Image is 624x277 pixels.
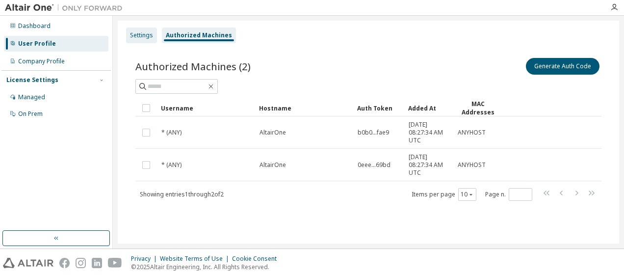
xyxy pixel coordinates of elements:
[131,263,283,271] p: © 2025 Altair Engineering, Inc. All Rights Reserved.
[485,188,532,201] span: Page n.
[135,59,251,73] span: Authorized Machines (2)
[461,191,474,198] button: 10
[160,255,232,263] div: Website Terms of Use
[18,93,45,101] div: Managed
[260,129,286,137] span: AltairOne
[131,255,160,263] div: Privacy
[526,58,599,75] button: Generate Auth Code
[92,258,102,268] img: linkedin.svg
[458,129,486,137] span: ANYHOST
[161,100,251,116] div: Username
[409,153,449,177] span: [DATE] 08:27:34 AM UTC
[358,129,389,137] span: b0b0...fae9
[5,3,128,13] img: Altair One
[232,255,283,263] div: Cookie Consent
[59,258,70,268] img: facebook.svg
[458,161,486,169] span: ANYHOST
[3,258,53,268] img: altair_logo.svg
[18,40,56,48] div: User Profile
[357,100,400,116] div: Auth Token
[18,22,51,30] div: Dashboard
[108,258,122,268] img: youtube.svg
[140,190,224,198] span: Showing entries 1 through 2 of 2
[18,57,65,65] div: Company Profile
[166,31,232,39] div: Authorized Machines
[6,76,58,84] div: License Settings
[358,161,390,169] span: 0eee...69bd
[259,100,349,116] div: Hostname
[76,258,86,268] img: instagram.svg
[260,161,286,169] span: AltairOne
[161,129,182,137] span: * (ANY)
[412,188,476,201] span: Items per page
[18,110,43,118] div: On Prem
[161,161,182,169] span: * (ANY)
[457,100,498,116] div: MAC Addresses
[130,31,153,39] div: Settings
[409,121,449,144] span: [DATE] 08:27:34 AM UTC
[408,100,449,116] div: Added At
